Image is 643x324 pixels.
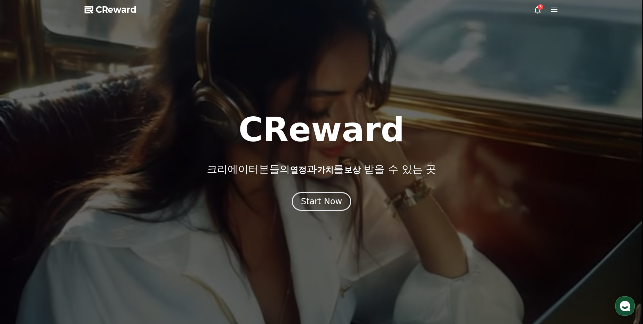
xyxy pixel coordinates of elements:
[85,4,136,15] a: CReward
[89,219,133,237] a: 설정
[238,113,404,146] h1: CReward
[344,165,361,175] span: 보상
[46,219,89,237] a: 대화
[292,199,352,206] a: Start Now
[2,219,46,237] a: 홈
[207,163,436,175] p: 크리에이터분들의 과 를 받을 수 있는 곳
[107,230,115,235] span: 설정
[534,6,542,14] a: 3
[96,4,136,15] span: CReward
[301,196,342,207] div: Start Now
[22,230,26,235] span: 홈
[290,165,307,175] span: 열정
[317,165,334,175] span: 가치
[538,4,543,10] div: 3
[292,192,352,211] button: Start Now
[63,230,72,236] span: 대화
